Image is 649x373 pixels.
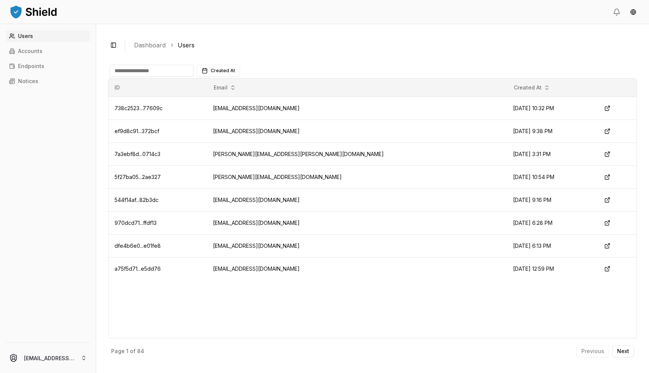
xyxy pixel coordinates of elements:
nav: breadcrumb [134,41,631,50]
button: Created At [511,82,553,94]
span: 544f14af...82b3dc [115,197,158,203]
p: 84 [137,349,144,354]
td: [EMAIL_ADDRESS][DOMAIN_NAME] [207,97,507,120]
p: Notices [18,79,38,84]
p: Page [111,349,125,354]
p: [EMAIL_ADDRESS][DOMAIN_NAME] [24,354,75,362]
p: Accounts [18,49,42,54]
span: 738c2523...77609c [115,105,163,111]
p: Next [617,349,629,354]
span: dfe4b6e0...e01fe8 [115,243,161,249]
p: 1 [126,349,128,354]
td: [PERSON_NAME][EMAIL_ADDRESS][DOMAIN_NAME] [207,165,507,188]
a: Endpoints [6,60,90,72]
th: ID [109,79,207,97]
span: [DATE] 12:59 PM [513,265,554,272]
span: 7a3ebf8d...0714c3 [115,151,160,157]
span: [DATE] 10:54 PM [513,174,554,180]
td: [EMAIL_ADDRESS][DOMAIN_NAME] [207,188,507,211]
span: [DATE] 3:31 PM [513,151,551,157]
img: ShieldPay Logo [9,4,58,19]
a: Accounts [6,45,90,57]
a: Users [178,41,195,50]
a: Dashboard [134,41,166,50]
span: 5f27ba05...2ae327 [115,174,161,180]
td: [EMAIL_ADDRESS][DOMAIN_NAME] [207,120,507,143]
span: [DATE] 10:32 PM [513,105,554,111]
span: [DATE] 6:13 PM [513,243,551,249]
td: [EMAIL_ADDRESS][DOMAIN_NAME] [207,234,507,257]
td: [PERSON_NAME][EMAIL_ADDRESS][PERSON_NAME][DOMAIN_NAME] [207,143,507,165]
span: Created At [211,68,235,74]
span: ef9d8c91...372bcf [115,128,159,134]
button: Created At [197,65,240,77]
td: [EMAIL_ADDRESS][DOMAIN_NAME] [207,257,507,280]
button: [EMAIL_ADDRESS][DOMAIN_NAME] [3,346,93,370]
span: [DATE] 9:38 PM [513,128,552,134]
p: of [130,349,136,354]
button: Email [211,82,239,94]
span: 970dcd71...ffdf13 [115,220,157,226]
button: Next [612,345,634,357]
span: [DATE] 9:16 PM [513,197,551,203]
td: [EMAIL_ADDRESS][DOMAIN_NAME] [207,211,507,234]
span: [DATE] 6:28 PM [513,220,552,226]
p: Endpoints [18,64,44,69]
p: Users [18,33,33,39]
a: Notices [6,75,90,87]
a: Users [6,30,90,42]
span: a75f5d71...e5dd76 [115,265,161,272]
